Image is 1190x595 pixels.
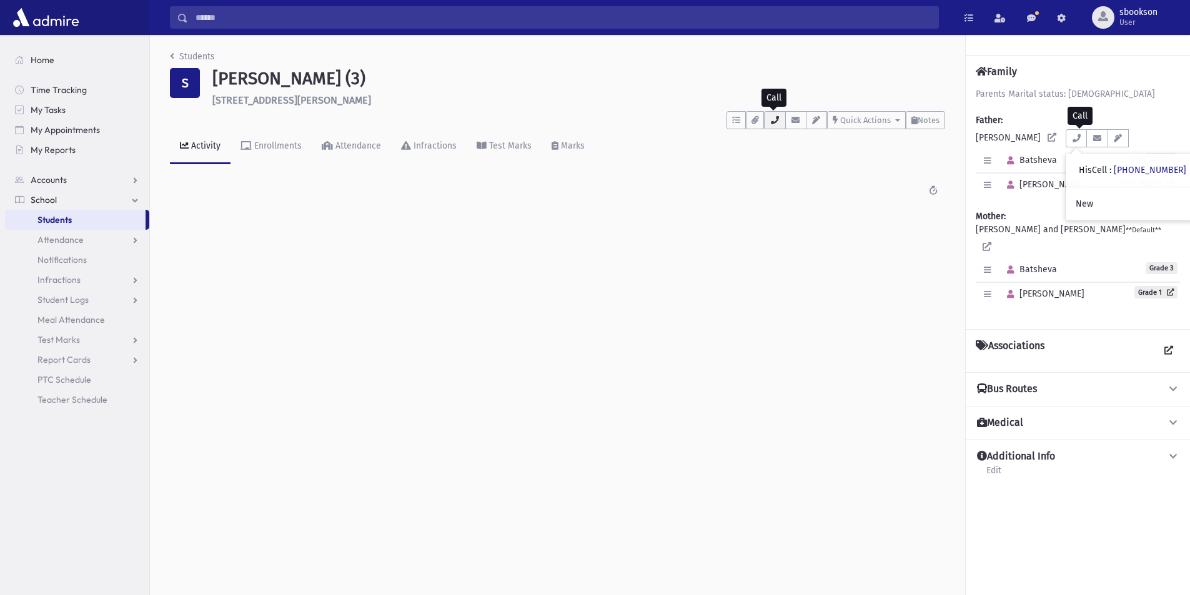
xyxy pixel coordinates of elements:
h6: [STREET_ADDRESS][PERSON_NAME] [212,94,945,106]
span: Meal Attendance [37,314,105,325]
button: Medical [976,416,1180,430]
div: Attendance [333,140,381,151]
h1: [PERSON_NAME] (3) [212,68,945,89]
span: Attendance [37,234,84,245]
a: Activity [170,129,231,164]
div: [PERSON_NAME] [PERSON_NAME] and [PERSON_NAME] [976,87,1180,319]
span: : [1109,165,1111,175]
button: Additional Info [976,450,1180,463]
a: Accounts [5,170,149,190]
a: Attendance [312,129,391,164]
h4: Bus Routes [977,383,1037,396]
span: Accounts [31,174,67,185]
a: School [5,190,149,210]
div: Parents Marital status: [DEMOGRAPHIC_DATA] [976,87,1180,101]
a: Edit [986,463,1002,486]
div: Enrollments [252,140,302,151]
input: Search [188,6,938,29]
a: PTC Schedule [5,370,149,390]
span: Students [37,214,72,225]
button: Quick Actions [827,111,906,129]
a: Students [170,51,215,62]
span: Batsheva [1001,155,1057,165]
h4: Additional Info [977,450,1055,463]
span: Infractions [37,274,81,285]
a: Student Logs [5,290,149,310]
span: Notifications [37,254,87,265]
a: Notifications [5,250,149,270]
a: Test Marks [467,129,542,164]
div: Marks [558,140,585,151]
div: Call [761,89,786,107]
a: Marks [542,129,595,164]
h4: Medical [977,416,1023,430]
a: View all Associations [1158,340,1180,362]
b: Mother: [976,211,1006,222]
nav: breadcrumb [170,50,215,68]
div: Test Marks [487,140,532,151]
a: [PHONE_NUMBER] [1114,165,1186,175]
span: Time Tracking [31,84,87,96]
span: My Tasks [31,104,66,116]
span: Teacher Schedule [37,394,107,405]
div: Call [1068,107,1093,125]
a: My Tasks [5,100,149,120]
span: School [31,194,57,205]
a: Attendance [5,230,149,250]
div: Activity [189,140,221,151]
a: Grade 1 [1134,286,1178,298]
a: Test Marks [5,330,149,350]
h4: Family [976,66,1017,77]
img: AdmirePro [10,5,82,30]
a: Teacher Schedule [5,390,149,410]
a: Time Tracking [5,80,149,100]
div: HisCell [1079,164,1186,177]
span: Grade 3 [1146,262,1178,274]
span: Home [31,54,54,66]
a: Home [5,50,149,70]
span: Test Marks [37,334,80,345]
a: Infractions [5,270,149,290]
span: My Appointments [31,124,100,135]
span: Report Cards [37,354,91,365]
span: User [1119,17,1158,27]
span: Batsheva [1001,264,1057,275]
span: [PERSON_NAME] [1001,288,1084,299]
h4: Associations [976,340,1044,362]
span: PTC Schedule [37,374,91,385]
a: My Appointments [5,120,149,140]
a: My Reports [5,140,149,160]
button: Notes [906,111,945,129]
b: Father: [976,115,1003,125]
span: My Reports [31,144,76,155]
span: Student Logs [37,294,89,305]
a: Infractions [391,129,467,164]
span: Quick Actions [840,116,891,125]
a: Enrollments [231,129,312,164]
span: Notes [918,116,940,125]
span: sbookson [1119,7,1158,17]
a: Report Cards [5,350,149,370]
div: Infractions [411,140,457,151]
button: Bus Routes [976,383,1180,396]
span: [PERSON_NAME] [1001,179,1084,190]
div: S [170,68,200,98]
a: Students [5,210,146,230]
a: Meal Attendance [5,310,149,330]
